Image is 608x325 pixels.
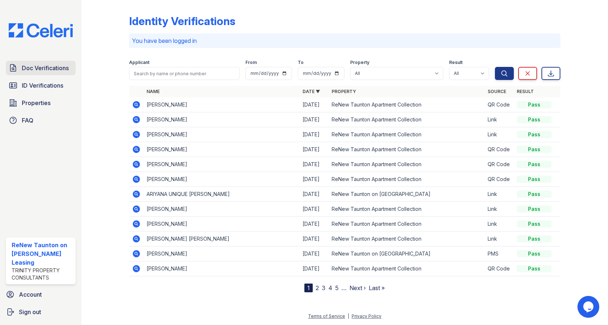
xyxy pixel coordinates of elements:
td: [PERSON_NAME] [144,172,300,187]
div: Pass [517,176,552,183]
td: ARIYANA UNIQUE [PERSON_NAME] [144,187,300,202]
td: ReNew Taunton Apartment Collection [329,97,485,112]
td: Link [485,127,514,142]
td: Link [485,202,514,217]
iframe: chat widget [577,296,601,318]
div: Pass [517,116,552,123]
div: Pass [517,265,552,272]
td: [DATE] [300,202,329,217]
p: You have been logged in [132,36,557,45]
label: Applicant [129,60,149,65]
td: [DATE] [300,232,329,246]
img: CE_Logo_Blue-a8612792a0a2168367f1c8372b55b34899dd931a85d93a1a3d3e32e68fde9ad4.png [3,23,79,37]
td: [DATE] [300,142,329,157]
td: QR Code [485,172,514,187]
label: Result [449,60,463,65]
label: From [245,60,257,65]
td: ReNew Taunton Apartment Collection [329,232,485,246]
a: FAQ [6,113,76,128]
td: QR Code [485,142,514,157]
td: ReNew Taunton Apartment Collection [329,217,485,232]
a: Last » [369,284,385,292]
a: Result [517,89,534,94]
td: [DATE] [300,261,329,276]
td: [PERSON_NAME] [144,112,300,127]
a: 5 [335,284,339,292]
td: [DATE] [300,97,329,112]
div: 1 [304,284,313,292]
td: ReNew Taunton Apartment Collection [329,202,485,217]
div: Pass [517,146,552,153]
div: Identity Verifications [129,15,235,28]
span: Doc Verifications [22,64,69,72]
td: [PERSON_NAME] [144,246,300,261]
span: FAQ [22,116,33,125]
label: To [298,60,304,65]
td: [PERSON_NAME] [144,261,300,276]
td: ReNew Taunton on [GEOGRAPHIC_DATA] [329,187,485,202]
a: Property [332,89,356,94]
div: Pass [517,220,552,228]
td: ReNew Taunton Apartment Collection [329,112,485,127]
label: Property [350,60,369,65]
a: Doc Verifications [6,61,76,75]
td: [DATE] [300,172,329,187]
div: Pass [517,131,552,138]
td: ReNew Taunton Apartment Collection [329,142,485,157]
td: Link [485,112,514,127]
td: [PERSON_NAME] [144,142,300,157]
td: [PERSON_NAME] [144,202,300,217]
a: Source [488,89,506,94]
td: QR Code [485,157,514,172]
td: [DATE] [300,127,329,142]
td: [DATE] [300,187,329,202]
td: [PERSON_NAME] [144,127,300,142]
a: 3 [322,284,325,292]
span: ID Verifications [22,81,63,90]
div: Pass [517,161,552,168]
div: Pass [517,235,552,242]
td: Link [485,187,514,202]
td: [PERSON_NAME] [144,217,300,232]
td: Link [485,217,514,232]
td: [DATE] [300,112,329,127]
a: Sign out [3,305,79,319]
td: [DATE] [300,246,329,261]
a: Privacy Policy [352,313,381,319]
td: ReNew Taunton Apartment Collection [329,157,485,172]
a: Next › [349,284,366,292]
td: ReNew Taunton Apartment Collection [329,261,485,276]
td: ReNew Taunton Apartment Collection [329,127,485,142]
a: ID Verifications [6,78,76,93]
div: Trinity Property Consultants [12,267,73,281]
a: Name [147,89,160,94]
td: PMS [485,246,514,261]
a: Properties [6,96,76,110]
span: Sign out [19,308,41,316]
td: Link [485,232,514,246]
td: QR Code [485,261,514,276]
td: ReNew Taunton on [GEOGRAPHIC_DATA] [329,246,485,261]
div: Pass [517,205,552,213]
td: [DATE] [300,217,329,232]
div: Pass [517,190,552,198]
td: [PERSON_NAME] [144,97,300,112]
td: [DATE] [300,157,329,172]
a: Terms of Service [308,313,345,319]
a: Date ▼ [303,89,320,94]
td: [PERSON_NAME] [PERSON_NAME] [144,232,300,246]
a: Account [3,287,79,302]
span: Account [19,290,42,299]
a: 2 [316,284,319,292]
a: 4 [328,284,332,292]
div: | [348,313,349,319]
span: … [341,284,347,292]
td: ReNew Taunton Apartment Collection [329,172,485,187]
div: ReNew Taunton on [PERSON_NAME] Leasing [12,241,73,267]
div: Pass [517,250,552,257]
td: [PERSON_NAME] [144,157,300,172]
span: Properties [22,99,51,107]
div: Pass [517,101,552,108]
input: Search by name or phone number [129,67,240,80]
